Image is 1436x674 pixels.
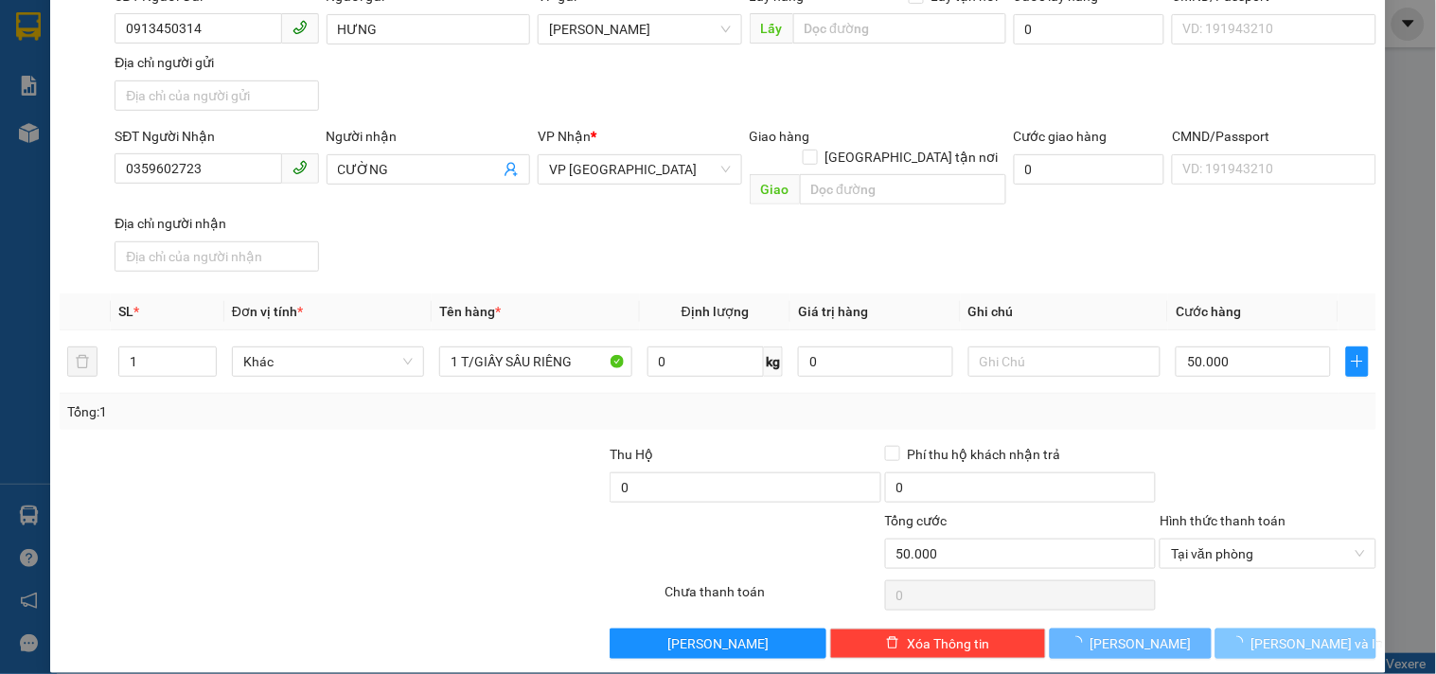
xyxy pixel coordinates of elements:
strong: 0901 933 179 [122,92,215,110]
span: plus [1347,354,1368,369]
button: delete [67,346,98,377]
span: [GEOGRAPHIC_DATA] tận nơi [818,147,1006,168]
div: Người nhận [327,126,530,147]
input: Địa chỉ của người gửi [115,80,318,111]
span: loading [1231,636,1251,649]
button: [PERSON_NAME] [1050,629,1211,659]
span: Khác [243,347,413,376]
button: plus [1346,346,1369,377]
span: kg [764,346,783,377]
span: Phan Đình Phùng [549,15,730,44]
input: VD: Bàn, Ghế [439,346,631,377]
span: user-add [504,162,519,177]
span: loading [1070,636,1090,649]
span: delete [886,636,899,651]
strong: 0931 600 979 [12,53,103,89]
button: [PERSON_NAME] [610,629,825,659]
button: [PERSON_NAME] và In [1215,629,1376,659]
span: Thu Hộ [610,447,653,462]
span: Xóa Thông tin [907,633,989,654]
input: Ghi Chú [968,346,1161,377]
span: [PERSON_NAME] và In [1251,633,1384,654]
input: Cước lấy hàng [1014,14,1165,44]
input: Địa chỉ của người nhận [115,241,318,272]
span: Định lượng [682,304,749,319]
span: Đơn vị tính [232,304,303,319]
span: SL [118,304,133,319]
span: Tên hàng [439,304,501,319]
span: phone [293,20,308,35]
input: 0 [798,346,953,377]
label: Cước giao hàng [1014,129,1108,144]
span: VP Sài Gòn [549,155,730,184]
span: Lấy [750,13,793,44]
label: Hình thức thanh toán [1160,513,1285,528]
strong: [PERSON_NAME]: [122,53,240,71]
span: Phí thu hộ khách nhận trả [900,444,1069,465]
div: CMND/Passport [1172,126,1375,147]
div: Địa chỉ người nhận [115,213,318,234]
div: Địa chỉ người gửi [115,52,318,73]
strong: Sài Gòn: [12,53,69,71]
strong: 0901 936 968 [12,92,105,110]
span: [PERSON_NAME] [667,633,769,654]
span: VP Nhận [538,129,591,144]
div: SĐT Người Nhận [115,126,318,147]
strong: 0901 900 568 [122,53,275,89]
div: Tổng: 1 [67,401,556,422]
span: Giao [750,174,800,204]
input: Dọc đường [800,174,1006,204]
span: Giá trị hàng [798,304,868,319]
span: Cước hàng [1176,304,1241,319]
div: Chưa thanh toán [663,581,882,614]
input: Cước giao hàng [1014,154,1165,185]
span: [PERSON_NAME] [1090,633,1192,654]
span: ĐỨC ĐẠT GIA LAI [52,18,236,44]
input: Dọc đường [793,13,1006,44]
span: Tại văn phòng [1171,540,1364,568]
span: Giao hàng [750,129,810,144]
th: Ghi chú [961,293,1168,330]
span: Tổng cước [885,513,948,528]
span: VP GỬI: [12,118,95,145]
button: deleteXóa Thông tin [830,629,1046,659]
span: phone [293,160,308,175]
